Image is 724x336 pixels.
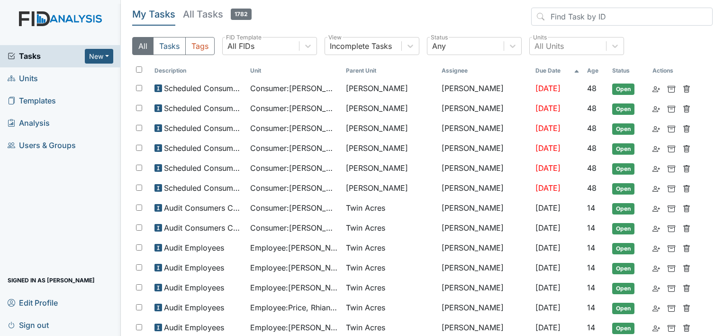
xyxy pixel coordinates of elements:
a: Delete [683,282,690,293]
div: Any [432,40,446,52]
td: [PERSON_NAME] [438,178,532,198]
span: Twin Acres [346,282,385,293]
td: [PERSON_NAME] [438,218,532,238]
a: Delete [683,83,690,94]
a: Delete [683,242,690,253]
span: [DATE] [535,203,561,213]
a: Delete [683,142,690,154]
span: Audit Consumers Charts [164,202,243,214]
span: [DATE] [535,183,561,193]
span: Signed in as [PERSON_NAME] [8,273,95,288]
span: Open [612,223,634,234]
a: Archive [668,262,675,273]
a: Archive [668,182,675,194]
a: Delete [683,322,690,333]
span: Open [612,163,634,175]
a: Archive [668,142,675,154]
span: Consumer : [PERSON_NAME] [250,103,338,114]
span: [DATE] [535,223,561,233]
span: Employee : [PERSON_NAME] [250,242,338,253]
a: Delete [683,122,690,134]
td: [PERSON_NAME] [438,79,532,99]
th: Assignee [438,63,532,79]
span: [DATE] [535,143,561,153]
span: Scheduled Consumer Chart Review [164,182,243,194]
div: All Units [534,40,564,52]
a: Delete [683,202,690,214]
td: [PERSON_NAME] [438,139,532,159]
th: Toggle SortBy [583,63,609,79]
th: Toggle SortBy [608,63,649,79]
span: 1782 [231,9,252,20]
a: Archive [668,242,675,253]
a: Delete [683,262,690,273]
span: [DATE] [535,263,561,272]
span: Consumer : [PERSON_NAME] [250,122,338,134]
span: [DATE] [535,323,561,332]
span: Consumer : [PERSON_NAME] [250,222,338,233]
td: [PERSON_NAME] [438,278,532,298]
span: Twin Acres [346,302,385,313]
input: Find Task by ID [531,8,713,26]
span: Twin Acres [346,242,385,253]
td: [PERSON_NAME] [438,119,532,139]
span: Analysis [8,116,50,131]
a: Archive [668,282,675,293]
span: Edit Profile [8,295,58,310]
td: [PERSON_NAME] [438,258,532,278]
span: 48 [587,103,597,113]
span: Open [612,183,634,195]
a: Archive [668,302,675,313]
span: [PERSON_NAME] [346,142,408,154]
span: [DATE] [535,123,561,133]
span: Open [612,203,634,215]
span: Audit Employees [164,322,224,333]
span: Open [612,143,634,155]
span: [PERSON_NAME] [346,103,408,114]
span: 14 [587,303,595,312]
span: Open [612,243,634,254]
span: Audit Employees [164,282,224,293]
div: Type filter [132,37,215,55]
span: Scheduled Consumer Chart Review [164,103,243,114]
span: [DATE] [535,103,561,113]
td: [PERSON_NAME] [438,99,532,119]
button: Tasks [153,37,186,55]
span: Sign out [8,317,49,332]
a: Archive [668,103,675,114]
h5: My Tasks [132,8,175,21]
span: Scheduled Consumer Chart Review [164,83,243,94]
span: Scheduled Consumer Chart Review [164,162,243,174]
span: Employee : [PERSON_NAME] [250,262,338,273]
th: Toggle SortBy [246,63,342,79]
span: [DATE] [535,283,561,292]
td: [PERSON_NAME] [438,198,532,218]
span: Open [612,323,634,334]
span: Open [612,283,634,294]
span: [PERSON_NAME] [346,162,408,174]
button: New [85,49,113,64]
span: Open [612,103,634,115]
div: All FIDs [227,40,254,52]
th: Toggle SortBy [342,63,438,79]
span: Employee : [PERSON_NAME][GEOGRAPHIC_DATA] [250,282,338,293]
input: Toggle All Rows Selected [136,66,142,73]
a: Delete [683,162,690,174]
span: [DATE] [535,243,561,252]
span: [PERSON_NAME] [346,182,408,194]
span: Units [8,71,38,86]
a: Tasks [8,50,85,62]
span: Open [612,303,634,314]
span: 48 [587,143,597,153]
span: Twin Acres [346,222,385,233]
a: Archive [668,202,675,214]
button: Tags [185,37,215,55]
span: Consumer : [PERSON_NAME] [250,83,338,94]
th: Actions [649,63,696,79]
button: All [132,37,154,55]
a: Archive [668,83,675,94]
a: Delete [683,222,690,233]
span: [PERSON_NAME] [346,122,408,134]
span: Employee : [PERSON_NAME] [250,322,338,333]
